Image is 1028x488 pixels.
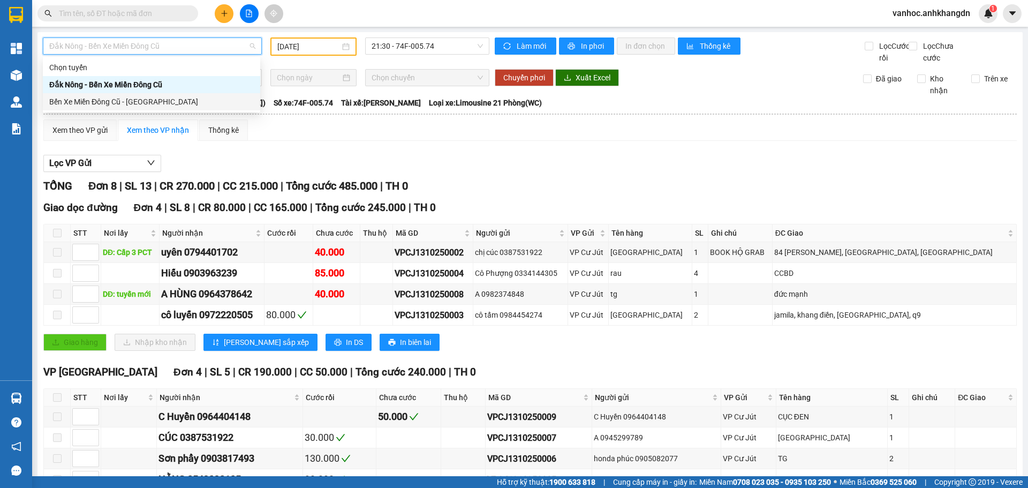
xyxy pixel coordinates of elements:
[154,179,157,192] span: |
[723,411,774,423] div: VP Cư Jút
[303,389,376,407] th: Cước rồi
[385,179,408,192] span: TH 0
[294,366,297,378] span: |
[380,334,440,351] button: printerIn biên lai
[487,410,591,424] div: VPCJ1310250009
[193,201,195,214] span: |
[488,392,581,403] span: Mã GD
[245,10,253,17] span: file-add
[277,72,341,84] input: Chọn ngày
[248,201,251,214] span: |
[158,409,301,424] div: C Huyền 0964404148
[549,478,595,486] strong: 1900 633 818
[103,246,157,258] div: DĐ: Cấp 3 PCT
[158,451,301,466] div: Sơn phẩy 0903817493
[221,10,228,17] span: plus
[610,288,690,300] div: tg
[315,266,358,281] div: 85.000
[378,409,440,424] div: 50.000
[346,336,363,348] span: In DS
[238,366,292,378] span: CR 190.000
[11,417,21,427] span: question-circle
[889,474,907,485] div: 1
[264,4,283,23] button: aim
[147,159,155,167] span: down
[356,366,446,378] span: Tổng cước 240.000
[721,448,776,469] td: VP Cư Jút
[266,307,311,322] div: 80.000
[393,263,473,284] td: VPCJ1310250004
[487,431,591,445] div: VPCJ1310250007
[315,201,406,214] span: Tổng cước 245.000
[376,389,442,407] th: Chưa cước
[395,309,471,322] div: VPCJ1310250003
[884,6,979,20] span: vanhoc.anhkhangdn
[224,336,309,348] span: [PERSON_NAME] sắp xếp
[223,179,278,192] span: CC 215.000
[409,412,419,422] span: check
[776,389,888,407] th: Tên hàng
[170,201,190,214] span: SL 8
[774,309,1015,321] div: jamila, khang điền, [GEOGRAPHIC_DATA], q9
[400,336,431,348] span: In biên lai
[59,7,185,19] input: Tìm tên, số ĐT hoặc mã đơn
[497,476,595,488] span: Hỗ trợ kỹ thuật:
[315,287,358,302] div: 40.000
[395,267,471,280] div: VPCJ1310250004
[127,124,189,136] div: Xem theo VP nhận
[5,46,74,81] li: VP VP [GEOGRAPHIC_DATA]
[721,407,776,427] td: VP Cư Jút
[396,227,462,239] span: Mã GD
[11,441,21,452] span: notification
[503,42,512,51] span: sync
[475,246,566,258] div: chị cúc 0387531922
[694,267,706,279] div: 4
[699,476,831,488] span: Miền Nam
[475,309,566,321] div: cô tấm 0984454274
[43,59,260,76] div: Chọn tuyến
[360,224,394,242] th: Thu hộ
[160,179,215,192] span: CR 270.000
[441,389,485,407] th: Thu hộ
[203,334,318,351] button: sort-ascending[PERSON_NAME] sắp xếp
[49,96,254,108] div: Bến Xe Miền Đông Cũ - [GEOGRAPHIC_DATA]
[297,310,307,320] span: check
[103,288,157,300] div: DĐ: tuyến mới
[774,267,1015,279] div: CCBD
[969,478,976,486] span: copyright
[43,201,118,214] span: Giao dọc đường
[909,389,956,407] th: Ghi chú
[409,201,411,214] span: |
[393,305,473,326] td: VPCJ1310250003
[429,97,542,109] span: Loại xe: Limousine 21 Phòng(WC)
[1008,9,1017,18] span: caret-down
[840,476,917,488] span: Miền Bắc
[88,179,117,192] span: Đơn 8
[43,76,260,93] div: Đắk Nông - Bến Xe Miền Đông Cũ
[449,366,451,378] span: |
[487,452,591,466] div: VPCJ1310250006
[44,10,52,17] span: search
[380,179,383,192] span: |
[173,366,202,378] span: Đơn 4
[568,242,609,263] td: VP Cư Jút
[43,334,107,351] button: uploadGiao hàng
[49,38,255,54] span: Đắk Nông - Bến Xe Miền Đông Cũ
[694,246,706,258] div: 1
[315,245,358,260] div: 40.000
[958,392,1006,403] span: ĐC Giao
[215,4,233,23] button: plus
[708,224,773,242] th: Ghi chú
[71,224,101,242] th: STT
[164,201,167,214] span: |
[925,476,926,488] span: |
[414,201,436,214] span: TH 0
[388,339,396,347] span: printer
[161,287,262,302] div: A HÙNG 0964378642
[694,288,706,300] div: 1
[11,43,22,54] img: dashboard-icon
[486,427,593,448] td: VPCJ1310250007
[104,227,148,239] span: Nơi lấy
[721,427,776,448] td: VP Cư Jút
[336,475,345,484] span: check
